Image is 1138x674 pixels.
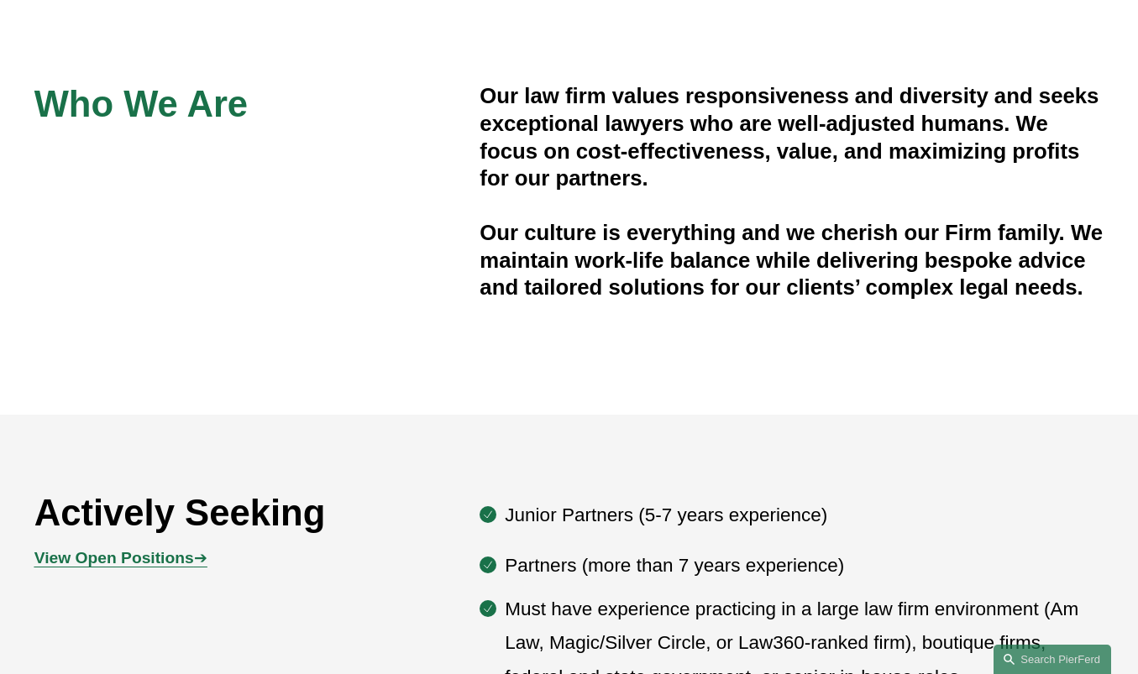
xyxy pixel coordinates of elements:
a: View Open Positions➔ [34,549,207,567]
a: Search this site [994,645,1111,674]
p: Junior Partners (5-7 years experience) [505,499,1104,533]
p: Partners (more than 7 years experience) [505,549,1104,583]
span: ➔ [34,549,207,567]
strong: View Open Positions [34,549,194,567]
h2: Actively Seeking [34,491,391,536]
h4: Our culture is everything and we cherish our Firm family. We maintain work-life balance while del... [480,219,1104,301]
h4: Our law firm values responsiveness and diversity and seeks exceptional lawyers who are well-adjus... [480,82,1104,192]
span: Who We Are [34,83,249,124]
